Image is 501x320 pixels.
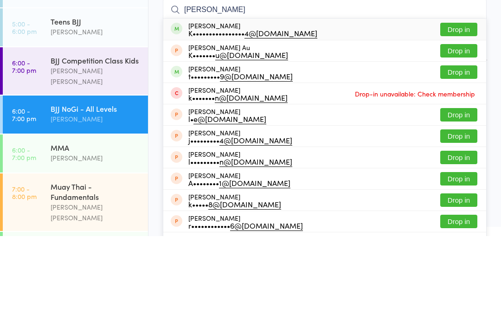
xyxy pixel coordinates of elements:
div: k••••• [188,284,281,292]
time: 6:00 - 7:00 pm [12,230,36,245]
div: r•••••••••••• [188,306,303,313]
div: Kids BJJ [51,61,140,71]
input: Search [163,83,487,104]
a: 5:00 -6:00 pmTeens BJJ[PERSON_NAME] [3,92,148,130]
div: Any location [67,26,113,36]
div: [PERSON_NAME] [188,192,266,206]
div: [PERSON_NAME] [188,277,281,292]
time: 6:00 - 7:00 pm [12,143,36,158]
div: [PERSON_NAME] [188,106,317,121]
div: [PERSON_NAME] [51,110,140,121]
div: Muay Thai - Fundamentals [51,265,140,286]
div: [PERSON_NAME] [188,149,293,164]
a: [DATE] [12,26,35,36]
div: [PERSON_NAME] [PERSON_NAME] [51,149,140,171]
button: Drop in [440,128,477,141]
a: 7:00 -8:00 pmMuay Thai - Fundamentals[PERSON_NAME] [PERSON_NAME] [3,257,148,315]
span: Grappling Mat [163,51,472,61]
div: BJJ NoGi - All Levels [51,187,140,198]
div: [PERSON_NAME] [51,71,140,82]
button: Drop in [440,213,477,227]
time: 5:00 - 6:00 pm [12,104,37,119]
div: K•••••••••••••••• [188,113,317,121]
button: Drop in [440,235,477,248]
time: 6:00 - 7:00 pm [12,191,36,206]
time: 7:00 - 8:00 pm [12,269,37,284]
button: Drop in [440,149,477,163]
a: 6:00 -7:00 pmBJJ Competition Class Kids[PERSON_NAME] [PERSON_NAME] [3,131,148,179]
div: [PERSON_NAME] [188,213,292,228]
div: At [67,10,113,26]
span: BJJ [163,61,487,70]
button: Drop in [440,256,477,269]
button: Drop in [440,192,477,205]
div: [PERSON_NAME] Au [188,128,288,142]
div: [PERSON_NAME] [188,234,292,249]
div: [PERSON_NAME] [188,256,290,270]
button: Drop in [440,107,477,120]
div: [PERSON_NAME] [PERSON_NAME] [51,286,140,307]
div: j••••••••• [188,220,292,228]
div: l• [188,199,266,206]
button: Drop in [440,299,477,312]
span: Drop-in unavailable: Check membership [353,171,477,185]
span: [DATE] 6:00pm [163,33,472,42]
time: 5:00 - 6:00 pm [12,65,37,80]
div: [PERSON_NAME] [51,237,140,247]
a: 6:00 -7:00 pmMMA[PERSON_NAME] [3,218,148,256]
div: [PERSON_NAME] [51,198,140,208]
a: 6:00 -7:00 pmBJJ NoGi - All Levels[PERSON_NAME] [3,179,148,218]
div: t••••••••• [188,156,293,164]
div: Events for [12,10,58,26]
div: A•••••••• [188,263,290,270]
div: Teens BJJ [51,100,140,110]
a: 5:00 -6:00 pmKids BJJ[PERSON_NAME] [3,53,148,91]
div: BJJ Competition Class Kids [51,139,140,149]
div: MMA [51,226,140,237]
div: [PERSON_NAME] [188,170,288,185]
div: k••••••• [188,178,288,185]
span: [PERSON_NAME] [163,42,472,51]
div: K••••••• [188,135,288,142]
h2: BJJ NoGi - All Levels Check-in [163,13,487,28]
button: Drop in [440,277,477,291]
div: l••••••••• [188,242,292,249]
div: [PERSON_NAME] [188,298,303,313]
